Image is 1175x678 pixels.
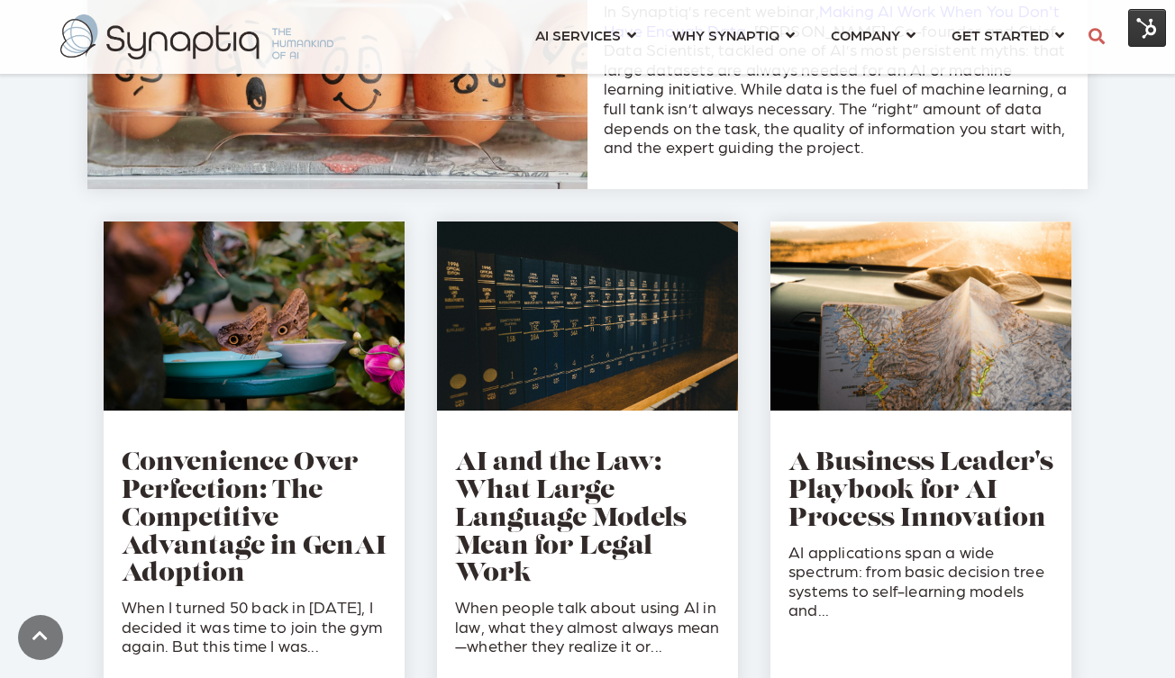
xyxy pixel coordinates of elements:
[535,23,621,47] span: AI SERVICES
[517,5,1082,69] nav: menu
[122,451,387,587] a: Convenience Over Perfection: The Competitive Advantage in GenAI Adoption
[672,18,795,51] a: WHY SYNAPTIQ
[535,18,636,51] a: AI SERVICES
[60,14,333,59] img: synaptiq logo-2
[788,542,1053,619] p: AI applications span a wide spectrum: from basic decision tree systems to self-learning models an...
[604,1,1071,157] p: In Synaptiq’s recent webinar, , [PERSON_NAME], Co-founder and Chief Data Scientist, tackled one o...
[952,23,1049,47] span: GET STARTED
[122,597,387,655] p: When I turned 50 back in [DATE], I decided it was time to join the gym again. But this time I was...
[672,23,779,47] span: WHY SYNAPTIQ
[788,451,1053,532] a: A Business Leader's Playbook for AI Process Innovation
[952,18,1064,51] a: GET STARTED
[1128,9,1166,47] img: HubSpot Tools Menu Toggle
[831,18,915,51] a: COMPANY
[455,451,687,587] a: AI and the Law: What Large Language Models Mean for Legal Work
[831,23,900,47] span: COMPANY
[455,597,720,655] p: When people talk about using AI in law, what they almost always mean—whether they realize it or...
